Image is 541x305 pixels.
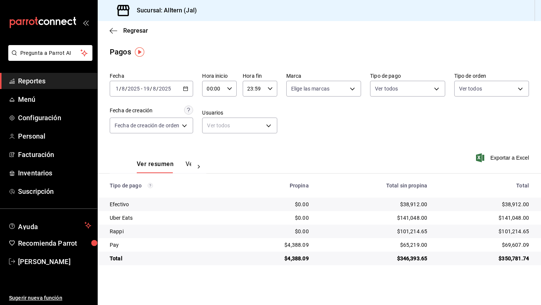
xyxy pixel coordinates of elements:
input: -- [115,86,119,92]
button: Pregunta a Parrot AI [8,45,92,61]
input: -- [143,86,150,92]
div: $69,607.09 [439,241,529,249]
svg: Los pagos realizados con Pay y otras terminales son montos brutos. [148,183,153,188]
span: Suscripción [18,186,91,196]
div: $0.00 [240,214,309,222]
div: $38,912.00 [439,201,529,208]
div: Tipo de pago [110,183,228,189]
span: [PERSON_NAME] [18,257,91,267]
a: Pregunta a Parrot AI [5,54,92,62]
span: Elige las marcas [291,85,329,92]
input: -- [153,86,156,92]
span: Personal [18,131,91,141]
label: Usuarios [202,110,277,115]
div: $65,219.00 [321,241,428,249]
div: Fecha de creación [110,107,153,115]
input: ---- [159,86,171,92]
span: Facturación [18,149,91,160]
img: Tooltip marker [135,47,144,57]
div: Uber Eats [110,214,228,222]
div: Pay [110,241,228,249]
div: $346,393.65 [321,255,428,262]
button: Ver resumen [137,160,174,173]
div: $4,388.09 [240,241,309,249]
div: Rappi [110,228,228,235]
button: Ver pagos [186,160,214,173]
label: Hora inicio [202,73,237,79]
div: Total sin propina [321,183,428,189]
div: $0.00 [240,201,309,208]
button: open_drawer_menu [83,20,89,26]
div: Efectivo [110,201,228,208]
input: ---- [127,86,140,92]
div: $0.00 [240,228,309,235]
div: navigation tabs [137,160,191,173]
label: Tipo de orden [454,73,529,79]
div: Total [439,183,529,189]
label: Marca [286,73,361,79]
span: / [125,86,127,92]
label: Hora fin [243,73,277,79]
span: / [119,86,121,92]
span: Menú [18,94,91,104]
div: Ver todos [202,118,277,133]
span: / [150,86,152,92]
span: - [141,86,142,92]
span: Sugerir nueva función [9,294,91,302]
div: Pagos [110,46,131,57]
span: Regresar [123,27,148,34]
label: Fecha [110,73,193,79]
label: Tipo de pago [370,73,445,79]
span: Fecha de creación de orden [115,122,179,129]
div: $101,214.65 [439,228,529,235]
span: Reportes [18,76,91,86]
div: $38,912.00 [321,201,428,208]
h3: Sucursal: Alltern (Jal) [131,6,197,15]
span: Inventarios [18,168,91,178]
div: $141,048.00 [321,214,428,222]
button: Exportar a Excel [478,153,529,162]
div: $101,214.65 [321,228,428,235]
span: / [156,86,159,92]
span: Pregunta a Parrot AI [20,49,81,57]
div: $350,781.74 [439,255,529,262]
span: Recomienda Parrot [18,238,91,248]
div: $4,388.09 [240,255,309,262]
span: Ayuda [18,221,82,230]
div: Total [110,255,228,262]
button: Regresar [110,27,148,34]
div: $141,048.00 [439,214,529,222]
span: Configuración [18,113,91,123]
input: -- [121,86,125,92]
span: Ver todos [459,85,482,92]
span: Ver todos [375,85,398,92]
div: Propina [240,183,309,189]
